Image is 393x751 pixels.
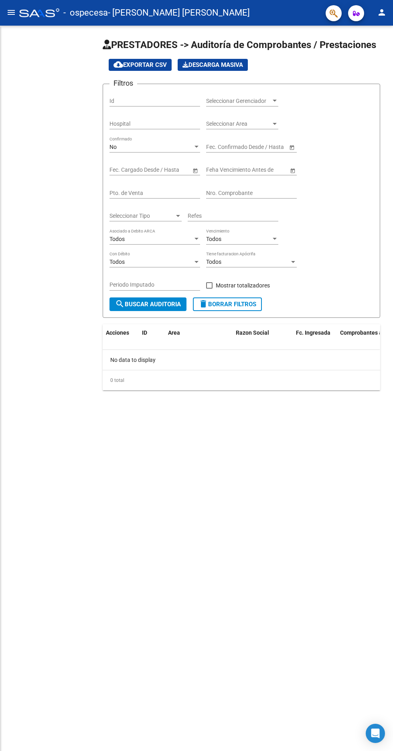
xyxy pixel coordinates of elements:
span: Borrar Filtros [199,301,256,308]
span: Todos [206,236,221,242]
mat-icon: menu [6,8,16,17]
input: Fecha fin [242,144,282,151]
span: Seleccionar Area [206,120,271,127]
span: Exportar CSV [113,61,167,68]
div: Open Intercom Messenger [366,724,385,743]
app-download-masive: Descarga masiva de comprobantes (adjuntos) [178,59,248,71]
mat-icon: delete [199,299,208,309]
mat-icon: person [377,8,387,17]
span: Seleccionar Tipo [109,213,174,219]
span: Mostrar totalizadores [216,281,270,290]
datatable-header-cell: Area [165,324,221,359]
span: Seleccionar Gerenciador [206,98,271,104]
button: Buscar Auditoria [109,297,186,311]
div: 0 total [103,370,380,390]
button: Borrar Filtros [193,297,262,311]
span: Razon Social [236,329,269,336]
span: Todos [109,236,125,242]
datatable-header-cell: ID [139,324,165,359]
span: Acciones [106,329,129,336]
span: Buscar Auditoria [115,301,181,308]
datatable-header-cell: Acciones [103,324,139,359]
button: Descarga Masiva [178,59,248,71]
datatable-header-cell: Razon Social [233,324,293,359]
span: Todos [109,259,125,265]
button: Exportar CSV [109,59,172,71]
span: Todos [206,259,221,265]
button: Open calendar [288,143,296,151]
span: - ospecesa [63,4,108,22]
mat-icon: cloud_download [113,60,123,69]
span: PRESTADORES -> Auditoría de Comprobantes / Prestaciones [103,39,376,50]
mat-icon: search [115,299,125,309]
span: Descarga Masiva [182,61,243,68]
input: Fecha inicio [206,144,235,151]
span: Fc. Ingresada [296,329,330,336]
span: Area [168,329,180,336]
span: No [109,144,117,150]
h3: Filtros [109,78,137,89]
button: Open calendar [288,166,297,175]
div: No data to display [103,350,380,370]
span: - [PERSON_NAME] [PERSON_NAME] [108,4,250,22]
span: ID [142,329,147,336]
input: Fecha inicio [109,167,139,173]
input: Fecha fin [146,167,185,173]
datatable-header-cell: Fc. Ingresada [293,324,337,359]
button: Open calendar [191,166,199,175]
